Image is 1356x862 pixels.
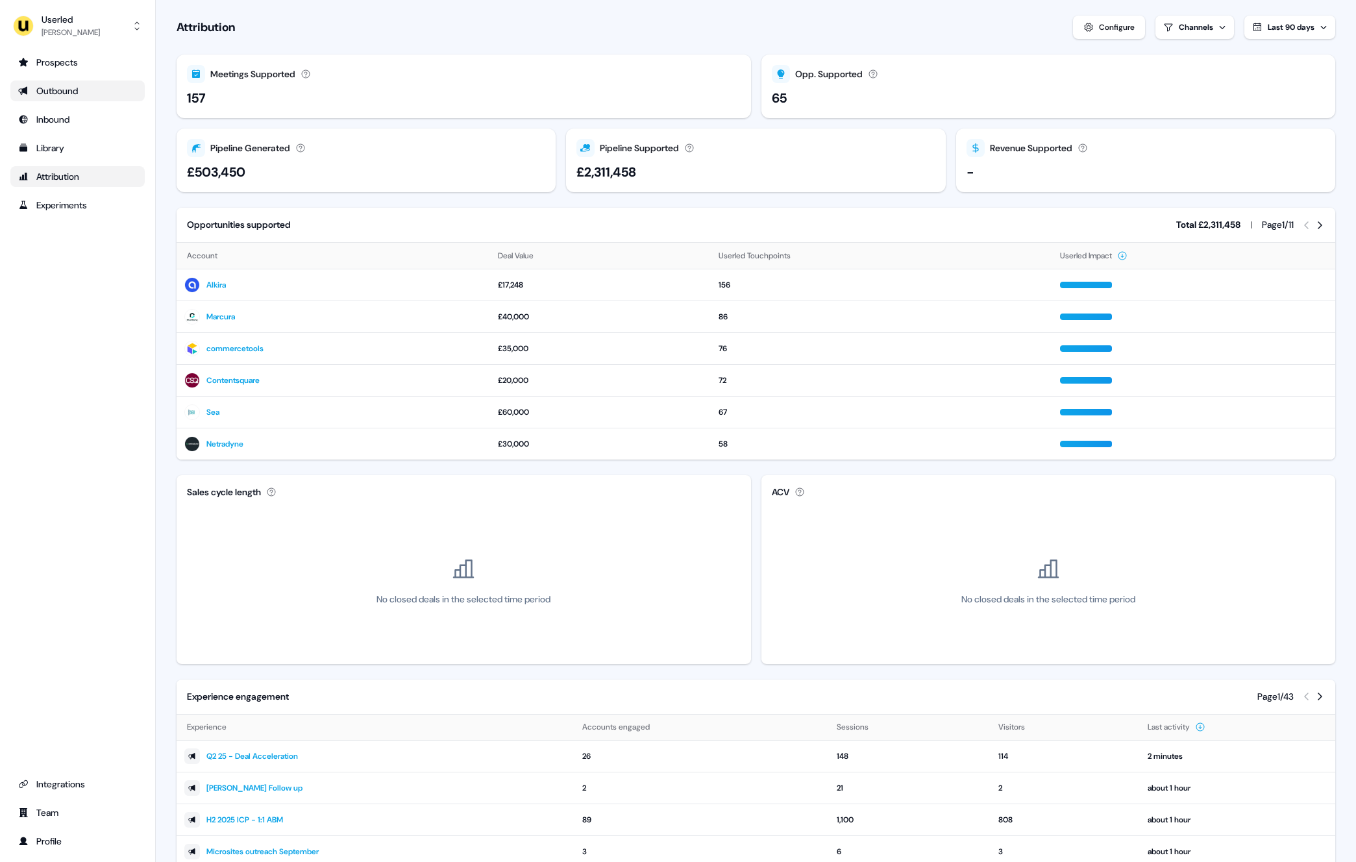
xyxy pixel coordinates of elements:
div: Configure [1099,21,1135,34]
div: Profile [18,835,137,848]
button: Accounts engaged [582,715,665,739]
div: 72 [719,374,1044,387]
div: 76 [719,342,1044,355]
div: Library [18,142,137,154]
div: Experiments [18,199,137,212]
div: - [967,162,974,182]
a: Go to profile [10,831,145,852]
button: Userled[PERSON_NAME] [10,10,145,42]
div: 148 [837,750,983,763]
div: Sales cycle length [187,486,261,499]
div: Attribution [18,170,137,183]
div: 86 [719,310,1044,323]
div: Meetings Supported [210,68,295,81]
button: Configure [1073,16,1145,39]
div: £30,000 [498,437,703,450]
div: Userled [42,13,100,26]
a: Go to integrations [10,774,145,794]
div: 65 [772,88,787,108]
div: 114 [998,750,1131,763]
div: £503,450 [187,162,245,182]
div: No closed deals in the selected time period [376,593,550,606]
div: 156 [719,278,1044,291]
div: [PERSON_NAME] [42,26,100,39]
button: Userled Touchpoints [719,244,806,267]
div: 89 [582,813,821,826]
div: £2,311,458 [576,162,636,182]
div: 2 [582,782,821,794]
div: Opp. Supported [795,68,863,81]
div: £20,000 [498,374,703,387]
div: £60,000 [498,406,703,419]
div: 3 [582,845,821,858]
div: about 1 hour [1148,782,1327,794]
a: Marcura [206,310,235,323]
div: 58 [719,437,1044,450]
div: Pipeline Supported [600,142,679,155]
button: Last 90 days [1244,16,1335,39]
div: Team [18,806,137,819]
div: Inbound [18,113,137,126]
button: Visitors [998,715,1041,739]
a: Go to Inbound [10,109,145,130]
div: Experience engagement [187,690,289,704]
button: Deal Value [498,244,549,267]
div: ACV [772,486,789,499]
a: Go to prospects [10,52,145,73]
div: 2 [998,782,1131,794]
span: Last 90 days [1268,22,1314,32]
div: Opportunities supported [187,218,291,232]
a: Go to team [10,802,145,823]
div: Prospects [18,56,137,69]
div: £40,000 [498,310,703,323]
div: Page 1 / 11 [1262,218,1294,232]
a: H2 2025 ICP - 1:1 ABM [206,813,283,826]
a: Alkira [206,278,226,291]
button: Account [187,244,233,267]
button: Pipeline Supported£2,311,458 [566,129,945,192]
div: Total £2,311,458 [1176,218,1240,232]
button: Userled Impact [1060,244,1128,267]
div: about 1 hour [1148,845,1327,858]
button: Channels [1155,16,1234,39]
button: Last activity [1148,715,1205,739]
button: Meetings Supported157 [177,55,751,118]
a: Contentsquare [206,374,260,387]
div: 2 minutes [1148,750,1327,763]
a: Go to templates [10,138,145,158]
button: Pipeline Generated£503,450 [177,129,556,192]
a: Netradyne [206,437,243,450]
div: Pipeline Generated [210,142,290,155]
div: £35,000 [498,342,703,355]
div: Channels [1179,21,1213,33]
div: Revenue Supported [990,142,1072,155]
a: Go to attribution [10,166,145,187]
div: 67 [719,406,1044,419]
div: about 1 hour [1148,813,1327,826]
div: 1,100 [837,813,983,826]
a: Microsites outreach September [206,845,319,858]
div: No closed deals in the selected time period [961,593,1135,606]
div: Integrations [18,778,137,791]
div: 3 [998,845,1131,858]
div: 6 [837,845,983,858]
div: Page 1 / 43 [1257,690,1294,704]
div: 21 [837,782,983,794]
a: Q2 25 - Deal Acceleration [206,750,298,763]
a: Go to outbound experience [10,80,145,101]
div: Outbound [18,84,137,97]
a: Go to experiments [10,195,145,215]
button: Sessions [837,715,884,739]
div: 26 [582,750,821,763]
a: [PERSON_NAME] Follow up [206,782,302,794]
div: 157 [187,88,206,108]
h1: Attribution [177,19,235,35]
a: Sea [206,406,219,419]
button: Revenue Supported- [956,129,1335,192]
div: £17,248 [498,278,703,291]
a: commercetools [206,342,264,355]
button: Experience [187,715,242,739]
div: 808 [998,813,1131,826]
